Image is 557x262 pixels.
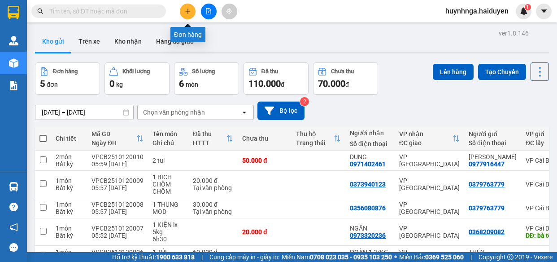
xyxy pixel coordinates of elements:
span: search [37,8,44,14]
span: món [186,81,198,88]
span: | [201,252,203,262]
div: VP [GEOGRAPHIC_DATA] [399,153,460,168]
div: 2 tui [152,157,184,164]
div: Đã thu [261,68,278,75]
div: 1 món [56,225,83,232]
div: THÚY [469,249,517,256]
img: solution-icon [9,81,18,90]
button: Lên hàng [433,64,474,80]
button: Đơn hàng5đơn [35,62,100,95]
div: VP [GEOGRAPHIC_DATA] [399,225,460,239]
div: Số điện thoại [469,139,517,147]
div: NGUYỄN THỊ TA [469,153,517,160]
span: 5 [40,78,45,89]
button: Kho nhận [107,31,149,52]
svg: open [241,109,248,116]
div: Bất kỳ [56,184,83,191]
div: 20.000 đ [242,228,287,235]
button: aim [222,4,237,19]
div: 05:57 [DATE] [91,184,144,191]
button: Trên xe [71,31,107,52]
div: Chọn văn phòng nhận [143,108,205,117]
input: Tìm tên, số ĐT hoặc mã đơn [49,6,155,16]
span: | [470,252,472,262]
div: ĐC giao [399,139,453,147]
div: Ngày ĐH [91,139,136,147]
strong: 0708 023 035 - 0935 103 250 [310,253,392,261]
span: ⚪️ [394,255,397,259]
div: VPCB2510120008 [91,201,144,208]
div: 0368209082 [469,228,505,235]
div: Mã GD [91,130,136,138]
span: huynhnga.haiduyen [438,5,516,17]
button: Khối lượng0kg [104,62,170,95]
div: 0379763779 [469,204,505,212]
div: 0356080876 [350,204,386,212]
div: Người gửi [469,130,517,138]
span: caret-down [540,7,548,15]
div: Số điện thoại [350,140,390,147]
div: NGÂN [350,225,390,232]
img: warehouse-icon [9,182,18,191]
span: 6 [179,78,184,89]
div: 1 THUNG MOD [152,201,184,215]
div: 60.000 đ [193,249,233,256]
div: Ghi chú [152,139,184,147]
div: Chưa thu [331,68,354,75]
button: Chưa thu70.000đ [313,62,378,95]
span: copyright [507,254,513,260]
span: question-circle [9,203,18,211]
div: Đơn hàng [53,68,78,75]
input: Select a date range. [35,105,133,120]
sup: 1 [525,4,531,10]
div: 0977916447 [469,160,505,168]
div: Chưa thu [242,135,287,142]
div: Tại văn phòng [193,208,233,215]
button: caret-down [536,4,552,19]
th: Toggle SortBy [292,127,345,151]
img: warehouse-icon [9,36,18,45]
div: 1 món [56,249,83,256]
div: VPCB2510120010 [91,153,144,160]
div: 20.000 đ [193,177,233,184]
div: Tên món [152,130,184,138]
sup: 2 [300,97,309,106]
span: Miền Nam [282,252,392,262]
th: Toggle SortBy [188,127,238,151]
div: 0379763779 [469,181,505,188]
div: 0971402461 [350,160,386,168]
span: đơn [47,81,58,88]
button: file-add [201,4,217,19]
div: Người nhận [350,129,390,137]
div: 2 món [56,153,83,160]
div: Thu hộ [296,130,334,138]
button: Tạo Chuyến [478,64,526,80]
div: HTTT [193,139,226,147]
div: 05:57 [DATE] [91,208,144,215]
div: 50.000 đ [242,157,287,164]
span: 110.000 [248,78,281,89]
div: Khối lượng [122,68,150,75]
button: Đã thu110.000đ [244,62,309,95]
div: 0973320236 [350,232,386,239]
span: Cung cấp máy in - giấy in: [209,252,279,262]
img: logo-vxr [8,6,19,19]
div: 1 món [56,201,83,208]
img: icon-new-feature [520,7,528,15]
button: Kho gửi [35,31,71,52]
th: Toggle SortBy [87,127,148,151]
span: message [9,243,18,252]
div: Đã thu [193,130,226,138]
button: Bộ lọc [257,102,305,120]
strong: 0369 525 060 [425,253,464,261]
span: aim [226,8,232,14]
button: Số lượng6món [174,62,239,95]
span: 70.000 [318,78,345,89]
span: Hỗ trợ kỹ thuật: [112,252,195,262]
div: Chi tiết [56,135,83,142]
div: 30.000 đ [193,201,233,208]
div: 1 KIỆN lx 5kg [152,221,184,235]
span: đ [281,81,284,88]
div: 05:52 [DATE] [91,232,144,239]
strong: 1900 633 818 [156,253,195,261]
